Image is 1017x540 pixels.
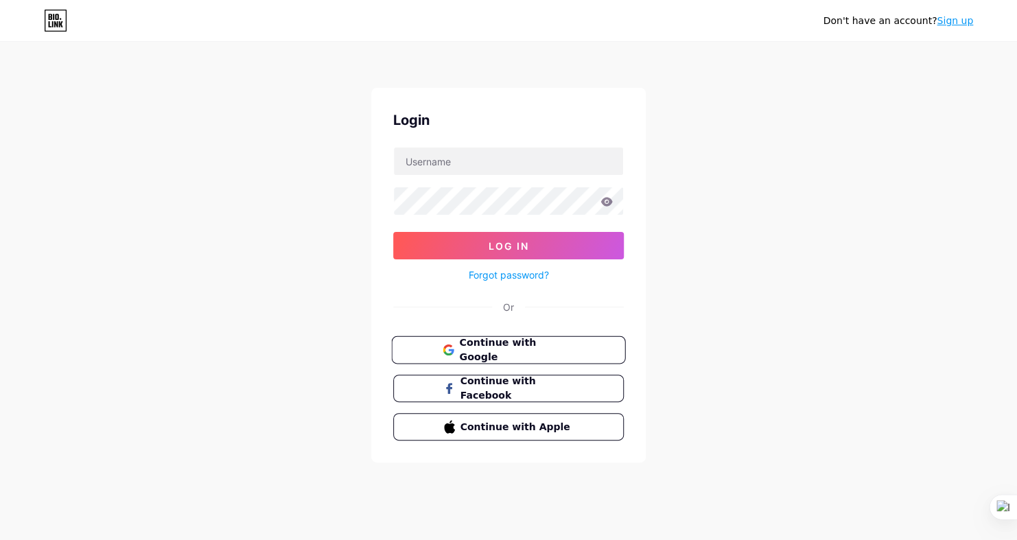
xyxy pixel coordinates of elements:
span: Continue with Apple [460,420,574,434]
button: Continue with Apple [393,413,624,441]
a: Sign up [937,15,973,26]
a: Continue with Google [393,336,624,364]
button: Continue with Facebook [393,375,624,402]
input: Username [394,148,623,175]
div: Or [503,300,514,314]
a: Forgot password? [469,268,549,282]
span: Continue with Facebook [460,374,574,403]
button: Continue with Google [391,336,625,364]
button: Log In [393,232,624,259]
div: Login [393,110,624,130]
span: Log In [489,240,529,252]
div: Don't have an account? [823,14,973,28]
span: Continue with Google [459,336,574,365]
